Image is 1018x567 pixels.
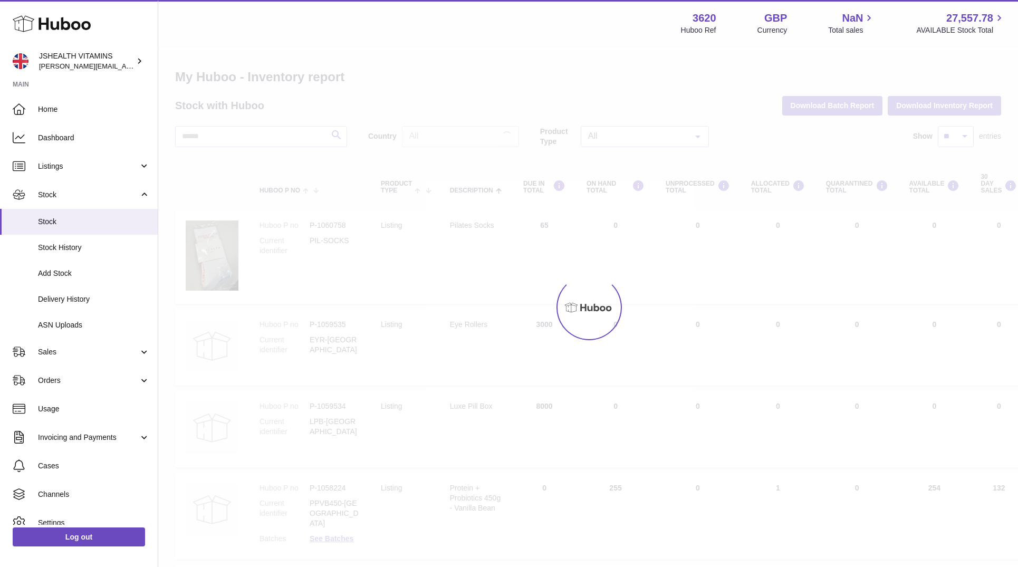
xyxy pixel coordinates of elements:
[916,11,1005,35] a: 27,557.78 AVAILABLE Stock Total
[38,376,139,386] span: Orders
[13,53,28,69] img: francesca@jshealthvitamins.com
[38,190,139,200] span: Stock
[39,51,134,71] div: JSHEALTH VITAMINS
[38,433,139,443] span: Invoicing and Payments
[38,518,150,528] span: Settings
[693,11,716,25] strong: 3620
[38,404,150,414] span: Usage
[38,347,139,357] span: Sales
[38,268,150,278] span: Add Stock
[38,294,150,304] span: Delivery History
[916,25,1005,35] span: AVAILABLE Stock Total
[38,217,150,227] span: Stock
[38,104,150,114] span: Home
[946,11,993,25] span: 27,557.78
[38,243,150,253] span: Stock History
[828,25,875,35] span: Total sales
[38,320,150,330] span: ASN Uploads
[757,25,787,35] div: Currency
[764,11,787,25] strong: GBP
[842,11,863,25] span: NaN
[39,62,212,70] span: [PERSON_NAME][EMAIL_ADDRESS][DOMAIN_NAME]
[13,527,145,546] a: Log out
[38,489,150,499] span: Channels
[681,25,716,35] div: Huboo Ref
[38,133,150,143] span: Dashboard
[38,461,150,471] span: Cases
[38,161,139,171] span: Listings
[828,11,875,35] a: NaN Total sales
